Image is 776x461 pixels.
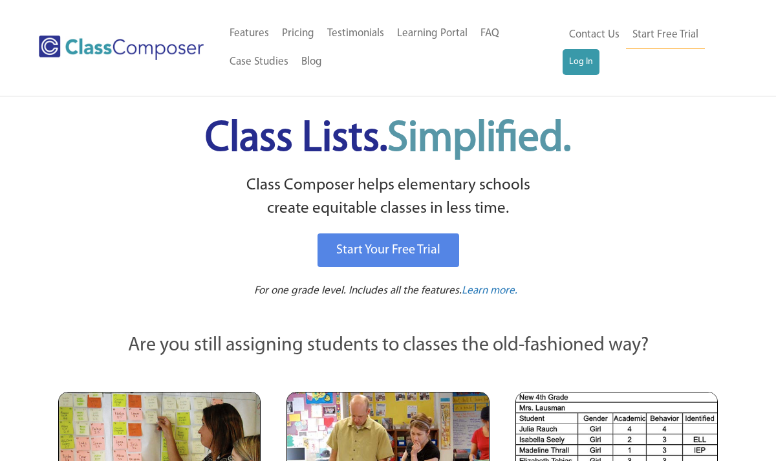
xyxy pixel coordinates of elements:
[223,19,563,76] nav: Header Menu
[391,19,474,48] a: Learning Portal
[462,283,517,299] a: Learn more.
[462,285,517,296] span: Learn more.
[223,48,295,76] a: Case Studies
[336,244,440,257] span: Start Your Free Trial
[626,21,705,50] a: Start Free Trial
[275,19,321,48] a: Pricing
[58,332,718,360] p: Are you still assigning students to classes the old-fashioned way?
[387,118,571,160] span: Simplified.
[563,21,727,75] nav: Header Menu
[321,19,391,48] a: Testimonials
[56,174,720,221] p: Class Composer helps elementary schools create equitable classes in less time.
[318,233,459,267] a: Start Your Free Trial
[223,19,275,48] a: Features
[295,48,329,76] a: Blog
[205,118,571,160] span: Class Lists.
[563,21,626,49] a: Contact Us
[474,19,506,48] a: FAQ
[39,36,204,59] img: Class Composer
[563,49,599,75] a: Log In
[254,285,462,296] span: For one grade level. Includes all the features.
